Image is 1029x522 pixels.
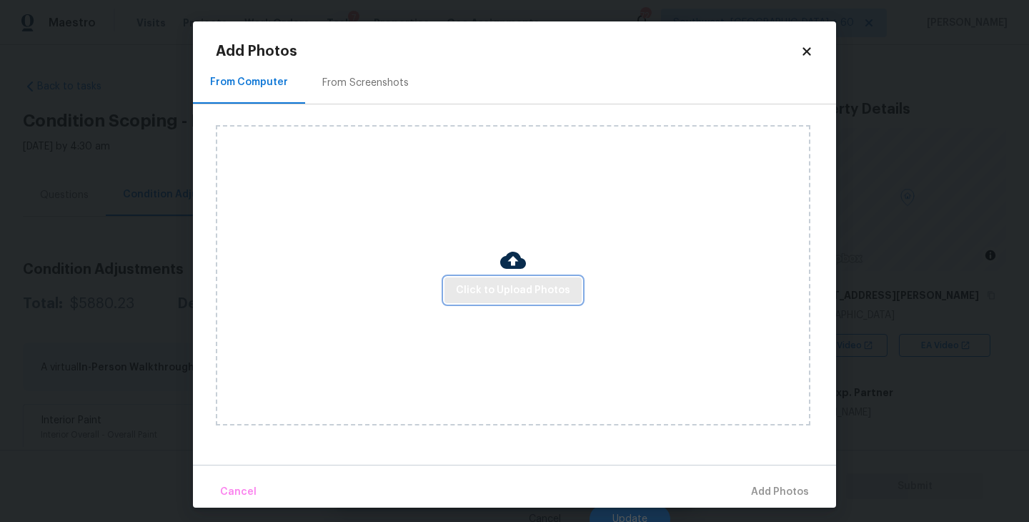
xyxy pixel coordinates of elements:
span: Cancel [220,483,257,501]
div: From Computer [210,75,288,89]
div: From Screenshots [322,76,409,90]
h2: Add Photos [216,44,800,59]
button: Cancel [214,477,262,508]
img: Cloud Upload Icon [500,247,526,273]
span: Click to Upload Photos [456,282,570,300]
button: Click to Upload Photos [444,277,582,304]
